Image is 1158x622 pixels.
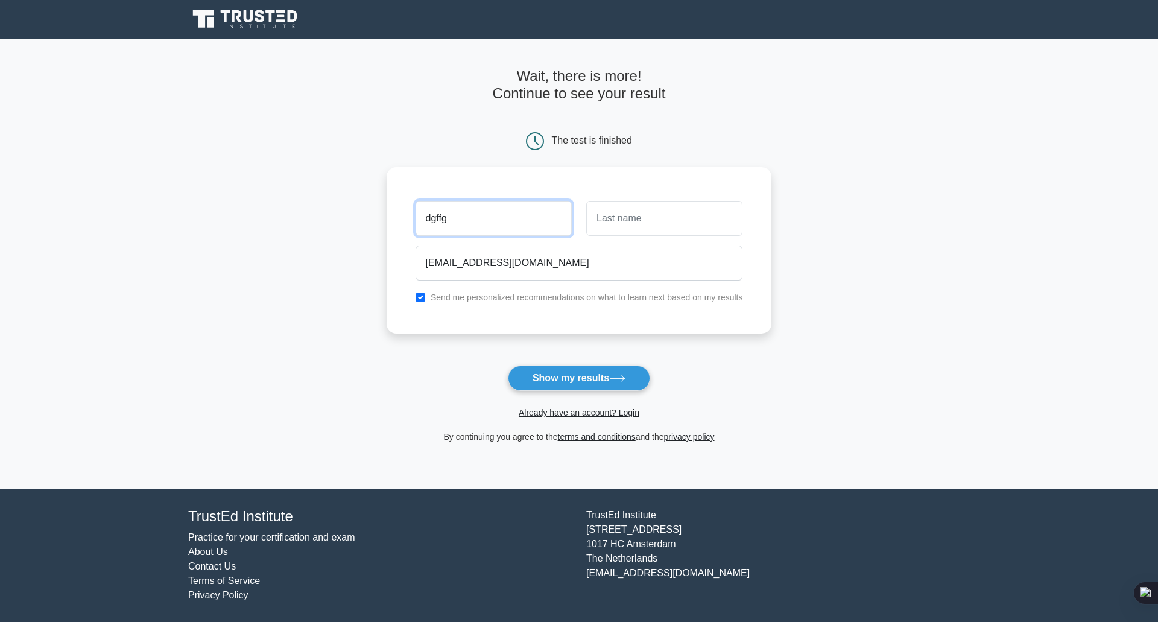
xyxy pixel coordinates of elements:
[431,293,743,302] label: Send me personalized recommendations on what to learn next based on my results
[188,508,572,525] h4: TrustEd Institute
[188,590,248,600] a: Privacy Policy
[387,68,772,103] h4: Wait, there is more! Continue to see your result
[519,408,639,417] a: Already have an account? Login
[558,432,636,442] a: terms and conditions
[586,201,742,236] input: Last name
[188,561,236,571] a: Contact Us
[188,532,355,542] a: Practice for your certification and exam
[188,547,228,557] a: About Us
[579,508,977,603] div: TrustEd Institute [STREET_ADDRESS] 1017 HC Amsterdam The Netherlands [EMAIL_ADDRESS][DOMAIN_NAME]
[416,201,572,236] input: First name
[188,576,260,586] a: Terms of Service
[552,135,632,145] div: The test is finished
[664,432,715,442] a: privacy policy
[508,366,650,391] button: Show my results
[416,246,743,281] input: Email
[379,430,779,444] div: By continuing you agree to the and the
